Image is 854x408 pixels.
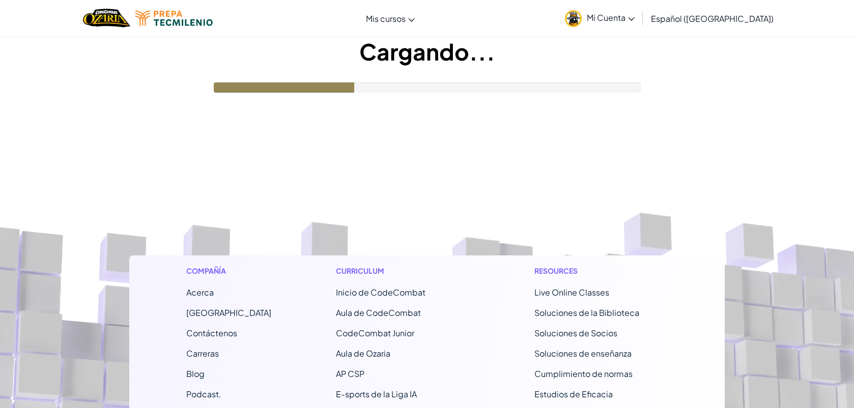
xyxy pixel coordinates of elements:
a: Aula de Ozaria [336,348,390,359]
a: CodeCombat Junior [336,328,414,338]
span: Contáctenos [186,328,237,338]
a: Aula de CodeCombat [336,307,421,318]
img: Tecmilenio logo [135,11,213,26]
a: Live Online Classes [534,287,609,298]
h1: Compañía [186,266,271,276]
span: Español ([GEOGRAPHIC_DATA]) [651,13,774,24]
h1: Curriculum [336,266,470,276]
a: Soluciones de enseñanza [534,348,632,359]
h1: Resources [534,266,668,276]
a: Mis cursos [361,5,420,32]
a: Ozaria by CodeCombat logo [83,8,130,28]
a: Carreras [186,348,219,359]
span: Mis cursos [366,13,406,24]
span: Inicio de CodeCombat [336,287,425,298]
img: avatar [565,10,582,27]
a: Podcast. [186,389,221,399]
a: Español ([GEOGRAPHIC_DATA]) [646,5,779,32]
a: Soluciones de la Biblioteca [534,307,639,318]
img: Home [83,8,130,28]
a: AP CSP [336,368,364,379]
a: Estudios de Eficacia [534,389,613,399]
span: Mi Cuenta [587,12,635,23]
a: Mi Cuenta [560,2,640,34]
a: Cumplimiento de normas [534,368,633,379]
a: E-sports de la Liga IA [336,389,417,399]
a: Blog [186,368,205,379]
a: Soluciones de Socios [534,328,617,338]
a: [GEOGRAPHIC_DATA] [186,307,271,318]
a: Acerca [186,287,214,298]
